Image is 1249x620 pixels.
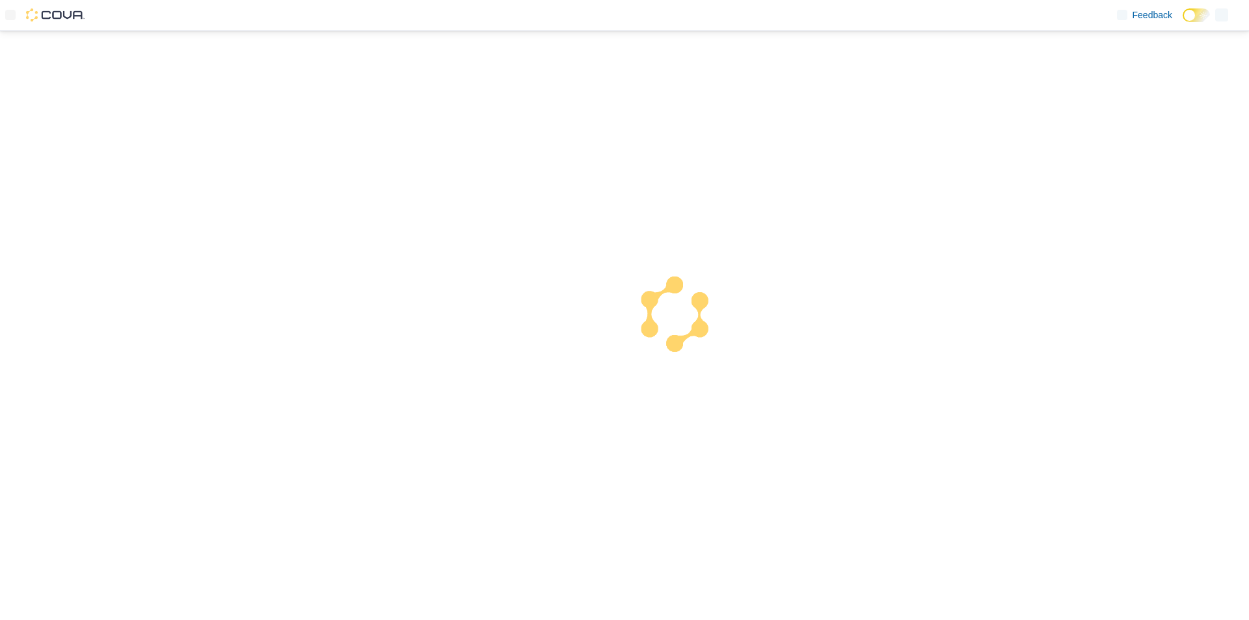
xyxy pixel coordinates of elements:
[26,8,85,21] img: Cova
[624,267,722,364] img: cova-loader
[1183,22,1183,23] span: Dark Mode
[1183,8,1210,22] input: Dark Mode
[1133,8,1172,21] span: Feedback
[1112,2,1177,28] a: Feedback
